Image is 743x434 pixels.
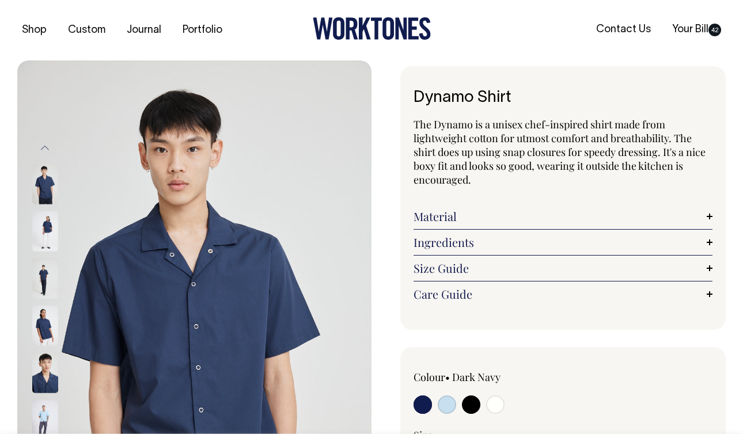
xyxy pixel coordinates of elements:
button: Previous [36,135,54,161]
img: dark-navy [32,211,58,252]
img: dark-navy [32,306,58,346]
a: Size Guide [414,261,712,275]
div: Colour [414,370,533,384]
span: 42 [708,24,721,36]
img: dark-navy [32,353,58,393]
span: • [445,370,450,384]
a: Material [414,210,712,223]
h1: Dynamo Shirt [414,89,712,107]
a: Ingredients [414,235,712,249]
a: Custom [63,21,110,40]
span: The Dynamo is a unisex chef-inspired shirt made from lightweight cotton for utmost comfort and br... [414,117,706,186]
img: dark-navy [32,258,58,299]
a: Shop [17,21,51,40]
a: Journal [122,21,166,40]
label: Dark Navy [452,370,501,384]
a: Portfolio [178,21,227,40]
img: dark-navy [32,164,58,204]
a: Contact Us [592,20,655,39]
a: Your Bill42 [668,20,726,39]
a: Care Guide [414,287,712,301]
